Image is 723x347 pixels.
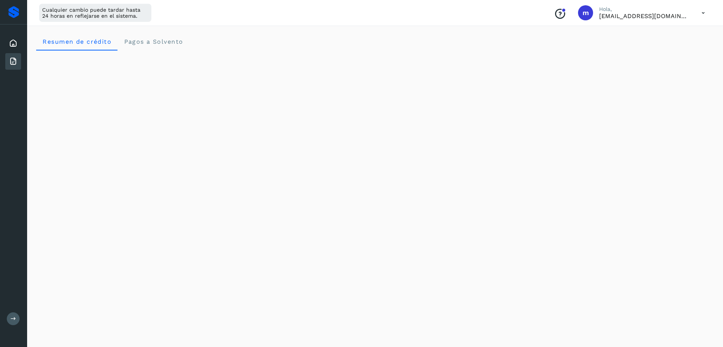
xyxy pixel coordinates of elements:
span: Resumen de crédito [42,38,111,45]
p: marketing.b2b@hotmail.com [599,12,689,20]
div: Facturas [5,53,21,70]
p: Hola, [599,6,689,12]
span: Pagos a Solvento [124,38,183,45]
div: Cualquier cambio puede tardar hasta 24 horas en reflejarse en el sistema. [39,4,151,22]
div: Inicio [5,35,21,52]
